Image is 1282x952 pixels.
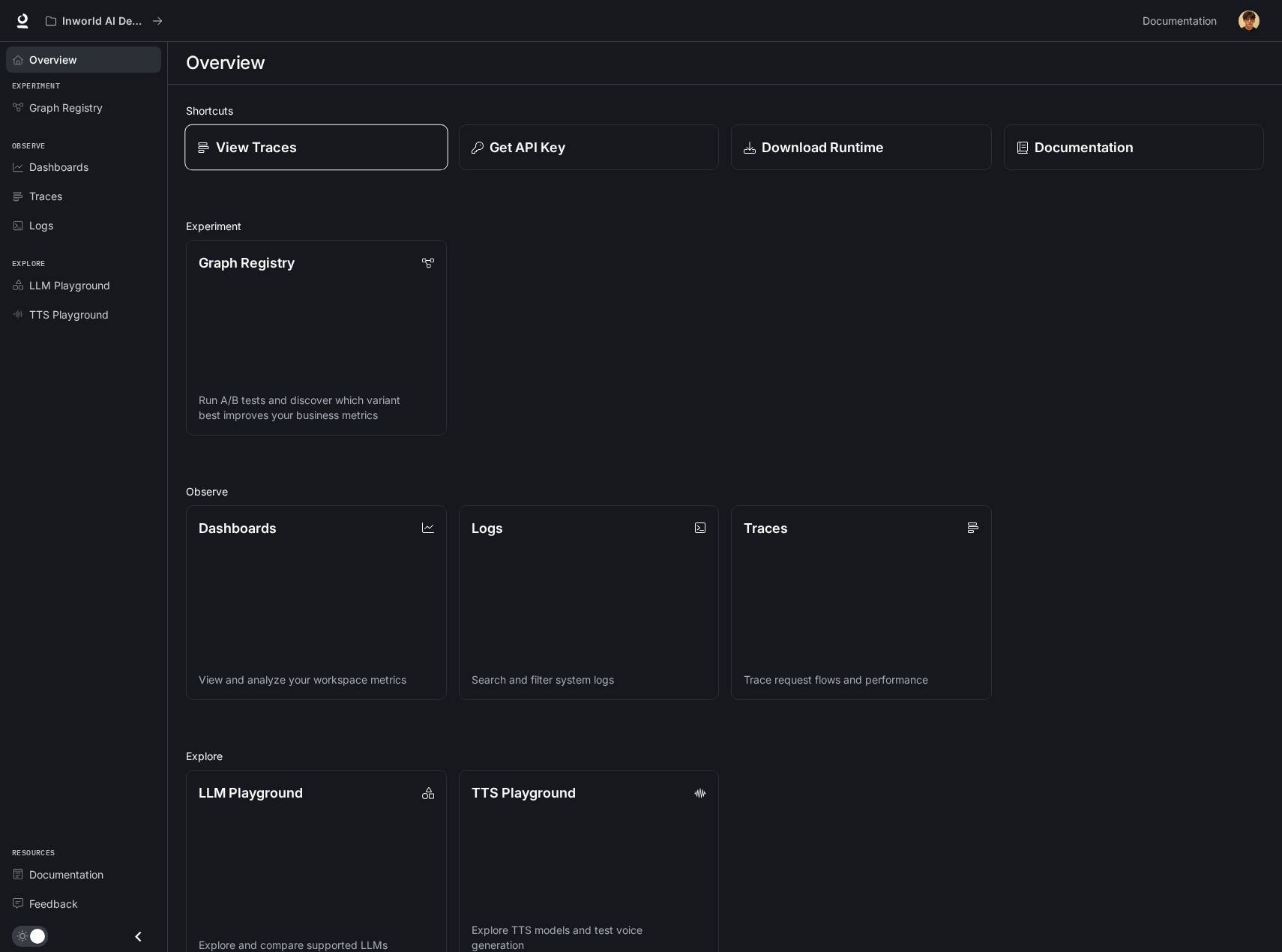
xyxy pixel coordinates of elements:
button: User avatar [1234,6,1264,36]
h1: Overview [186,48,265,78]
a: TTS Playground [6,301,161,328]
p: Download Runtime [762,137,884,157]
p: Logs [472,518,503,538]
p: Documentation [1035,137,1134,157]
span: Dark mode toggle [30,927,45,944]
span: TTS Playground [29,307,109,322]
button: Close drawer [121,921,155,952]
p: Get API Key [490,137,565,157]
p: Run A/B tests and discover which variant best improves your business metrics [199,393,434,423]
a: Documentation [1137,6,1228,36]
span: Logs [29,217,53,233]
h2: Shortcuts [186,103,1264,118]
span: Traces [29,188,62,204]
p: Dashboards [199,518,277,538]
a: Traces [6,183,161,209]
p: TTS Playground [472,783,576,803]
span: Graph Registry [29,100,103,115]
a: Logs [6,212,161,238]
p: LLM Playground [199,783,303,803]
a: Documentation [6,861,161,888]
p: Trace request flows and performance [744,672,979,687]
button: Get API Key [459,124,720,170]
p: Traces [744,518,788,538]
span: Documentation [1143,12,1217,31]
button: All workspaces [39,6,169,36]
p: Graph Registry [199,253,295,273]
h2: Explore [186,748,1264,764]
a: View Traces [184,124,448,171]
a: Graph RegistryRun A/B tests and discover which variant best improves your business metrics [186,240,447,436]
a: Graph Registry [6,94,161,121]
a: Dashboards [6,154,161,180]
p: Inworld AI Demos [62,15,146,28]
a: Feedback [6,891,161,917]
a: LLM Playground [6,272,161,298]
a: DashboardsView and analyze your workspace metrics [186,505,447,701]
h2: Observe [186,483,1264,499]
p: Search and filter system logs [472,672,707,687]
span: Dashboards [29,159,88,175]
a: Download Runtime [731,124,992,170]
h2: Experiment [186,218,1264,234]
p: View Traces [216,137,297,157]
span: LLM Playground [29,277,110,293]
p: View and analyze your workspace metrics [199,672,434,687]
span: Feedback [29,896,78,912]
a: LogsSearch and filter system logs [459,505,720,701]
span: Documentation [29,867,103,882]
img: User avatar [1239,10,1260,31]
a: TracesTrace request flows and performance [731,505,992,701]
a: Overview [6,46,161,73]
span: Overview [29,52,77,67]
a: Documentation [1004,124,1265,170]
